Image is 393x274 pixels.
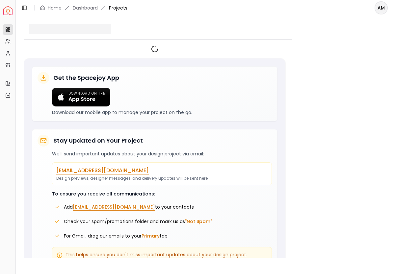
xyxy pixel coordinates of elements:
span: App Store [68,96,105,103]
span: For Gmail, drag our emails to your tab [64,233,168,239]
span: Check your spam/promotions folder and mark us as [64,218,212,225]
span: "Not Spam" [185,218,212,225]
h5: Stay Updated on Your Project [53,136,143,145]
a: Download on the App Store [52,88,110,106]
img: Spacejoy Logo [3,6,13,15]
span: Add to your contacts [64,204,194,210]
p: Design previews, designer messages, and delivery updates will be sent here [56,176,268,181]
span: Download on the [68,92,105,96]
img: Apple logo [57,93,65,101]
button: AM [375,1,388,14]
p: Download our mobile app to manage your project on the go. [52,109,272,116]
span: This helps ensure you don't miss important updates about your design project. [65,251,247,258]
p: To ensure you receive all communications: [52,191,272,197]
nav: breadcrumb [40,5,127,11]
a: Dashboard [73,5,98,11]
span: Primary [142,233,160,239]
h5: Get the Spacejoy App [53,73,119,82]
span: Projects [109,5,127,11]
a: Home [48,5,62,11]
a: Spacejoy [3,6,13,15]
span: AM [375,2,387,14]
p: We'll send important updates about your design project via email: [52,150,272,157]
